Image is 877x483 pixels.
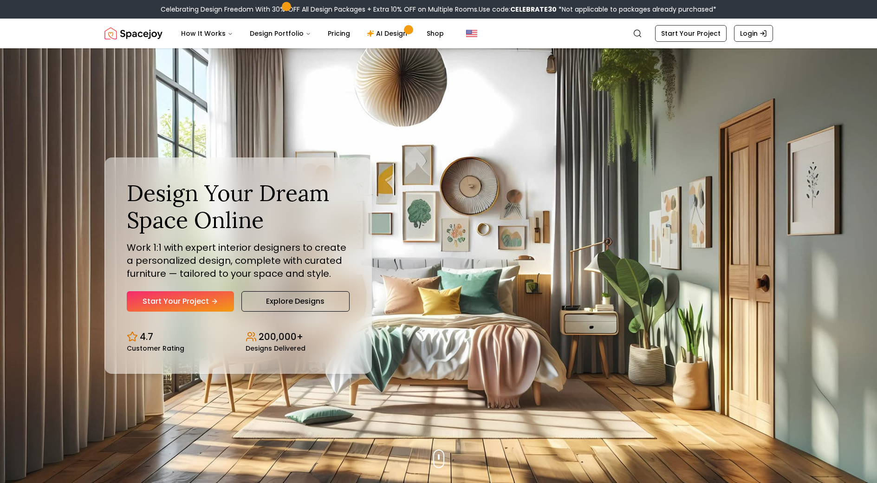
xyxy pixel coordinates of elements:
img: United States [466,28,477,39]
span: *Not applicable to packages already purchased* [557,5,716,14]
p: Work 1:1 with expert interior designers to create a personalized design, complete with curated fu... [127,241,350,280]
span: Use code: [479,5,557,14]
p: 200,000+ [259,330,303,343]
a: Shop [419,24,451,43]
div: Celebrating Design Freedom With 30% OFF All Design Packages + Extra 10% OFF on Multiple Rooms. [161,5,716,14]
nav: Main [174,24,451,43]
nav: Global [104,19,773,48]
div: Design stats [127,323,350,352]
a: Explore Designs [241,291,350,312]
small: Customer Rating [127,345,184,352]
button: How It Works [174,24,240,43]
b: CELEBRATE30 [510,5,557,14]
a: Pricing [320,24,357,43]
a: AI Design [359,24,417,43]
a: Start Your Project [127,291,234,312]
a: Start Your Project [655,25,727,42]
img: Spacejoy Logo [104,24,162,43]
button: Design Portfolio [242,24,318,43]
small: Designs Delivered [246,345,305,352]
a: Spacejoy [104,24,162,43]
p: 4.7 [140,330,153,343]
h1: Design Your Dream Space Online [127,180,350,233]
a: Login [734,25,773,42]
